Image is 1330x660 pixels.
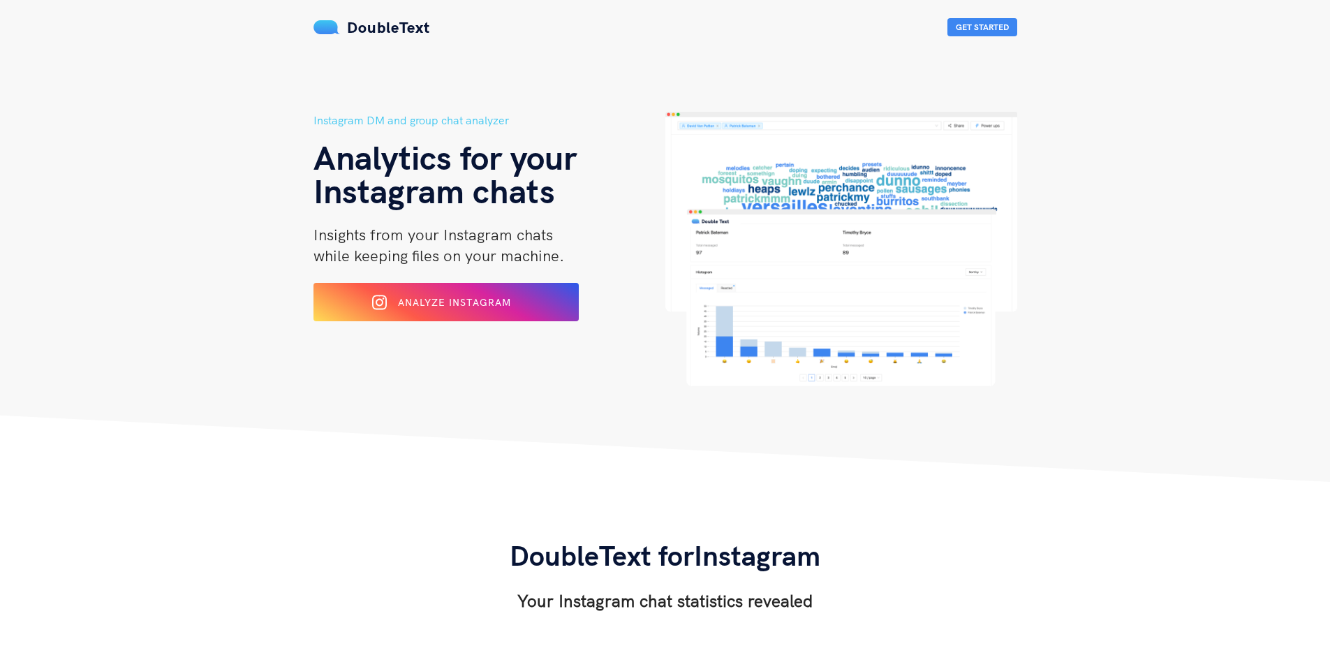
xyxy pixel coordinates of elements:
[313,283,579,321] button: Analyze Instagram
[313,20,340,34] img: mS3x8y1f88AAAAABJRU5ErkJggg==
[313,136,577,178] span: Analytics for your
[313,17,430,37] a: DoubleText
[510,589,820,612] h3: Your Instagram chat statistics revealed
[313,301,579,314] a: Analyze Instagram
[947,18,1017,36] button: Get Started
[313,170,555,212] span: Instagram chats
[313,225,553,244] span: Insights from your Instagram chats
[313,112,665,129] h5: Instagram DM and group chat analyzer
[510,538,820,573] span: DoubleText for Instagram
[665,112,1017,386] img: hero
[313,246,564,265] span: while keeping files on your machine.
[398,296,511,309] span: Analyze Instagram
[347,17,430,37] span: DoubleText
